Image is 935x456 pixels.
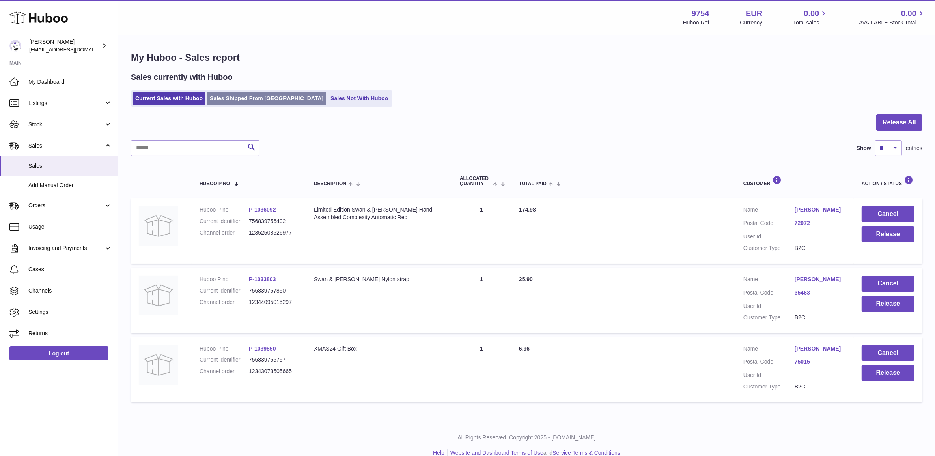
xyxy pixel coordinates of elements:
span: ALLOCATED Quantity [460,176,491,186]
dd: B2C [795,383,846,390]
div: [PERSON_NAME] [29,38,100,53]
span: Stock [28,121,104,128]
span: Invoicing and Payments [28,244,104,252]
span: Huboo P no [200,181,230,186]
h2: Sales currently with Huboo [131,72,233,83]
span: Channels [28,287,112,295]
div: Currency [740,19,763,26]
a: Log out [9,346,108,360]
span: Orders [28,202,104,209]
dt: Name [743,345,795,355]
dt: Huboo P no [200,206,249,214]
dt: Customer Type [743,244,795,252]
a: Service Terms & Conditions [552,450,620,456]
span: Total paid [519,181,547,186]
span: Description [314,181,346,186]
a: [PERSON_NAME] [795,206,846,214]
span: AVAILABLE Stock Total [859,19,926,26]
span: Sales [28,142,104,150]
a: Sales Not With Huboo [328,92,391,105]
span: [EMAIL_ADDRESS][DOMAIN_NAME] [29,46,116,53]
dt: Channel order [200,229,249,236]
span: 0.00 [901,8,916,19]
dt: Current identifier [200,287,249,295]
span: My Dashboard [28,78,112,86]
dt: Name [743,276,795,285]
span: Total sales [793,19,828,26]
button: Release [862,226,914,242]
dt: User Id [743,372,795,379]
dd: 12344095015297 [249,298,298,306]
a: Sales Shipped From [GEOGRAPHIC_DATA] [207,92,326,105]
button: Cancel [862,345,914,361]
a: 0.00 AVAILABLE Stock Total [859,8,926,26]
td: 1 [452,198,511,264]
span: Settings [28,308,112,316]
div: Swan & [PERSON_NAME] Nylon strap [314,276,444,283]
button: Cancel [862,206,914,222]
a: 35463 [795,289,846,296]
a: Help [433,450,444,456]
button: Release [862,365,914,381]
dd: 756839756402 [249,218,298,225]
td: 1 [452,268,511,333]
dt: Postal Code [743,220,795,229]
button: Release All [876,114,922,131]
div: Huboo Ref [683,19,709,26]
span: entries [906,144,922,152]
span: 25.90 [519,276,533,282]
span: Sales [28,162,112,170]
span: Cases [28,266,112,273]
button: Release [862,296,914,312]
img: no-photo.jpg [139,206,178,246]
span: Returns [28,330,112,337]
a: [PERSON_NAME] [795,345,846,353]
h1: My Huboo - Sales report [131,51,922,64]
img: no-photo.jpg [139,276,178,315]
a: P-1039850 [249,345,276,352]
span: 6.96 [519,345,530,352]
dt: Postal Code [743,289,795,298]
dt: Channel order [200,298,249,306]
dt: User Id [743,302,795,310]
span: Add Manual Order [28,182,112,189]
dt: Customer Type [743,314,795,321]
dt: Huboo P no [200,345,249,353]
a: 72072 [795,220,846,227]
dd: B2C [795,244,846,252]
p: All Rights Reserved. Copyright 2025 - [DOMAIN_NAME] [125,434,929,441]
span: Listings [28,99,104,107]
label: Show [857,144,871,152]
div: Limited Edition Swan & [PERSON_NAME] Hand Assembled Complexity Automatic Red [314,206,444,221]
dd: 12343073505665 [249,368,298,375]
a: [PERSON_NAME] [795,276,846,283]
dd: 756839757850 [249,287,298,295]
strong: 9754 [692,8,709,19]
a: 0.00 Total sales [793,8,828,26]
dt: Postal Code [743,358,795,368]
dd: B2C [795,314,846,321]
dt: Huboo P no [200,276,249,283]
span: Usage [28,223,112,231]
img: no-photo.jpg [139,345,178,385]
span: 174.98 [519,206,536,213]
div: Customer [743,176,846,186]
dt: Channel order [200,368,249,375]
dt: Current identifier [200,218,249,225]
span: 0.00 [804,8,819,19]
a: Website and Dashboard Terms of Use [450,450,543,456]
img: internalAdmin-9754@internal.huboo.com [9,40,21,52]
strong: EUR [746,8,762,19]
a: 75015 [795,358,846,366]
dt: User Id [743,233,795,240]
a: P-1033803 [249,276,276,282]
a: Current Sales with Huboo [133,92,205,105]
dt: Customer Type [743,383,795,390]
div: Action / Status [862,176,914,186]
div: XMAS24 Gift Box [314,345,444,353]
dd: 756839755757 [249,356,298,364]
dt: Name [743,206,795,216]
dt: Current identifier [200,356,249,364]
dd: 12352508526977 [249,229,298,236]
a: P-1036092 [249,206,276,213]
